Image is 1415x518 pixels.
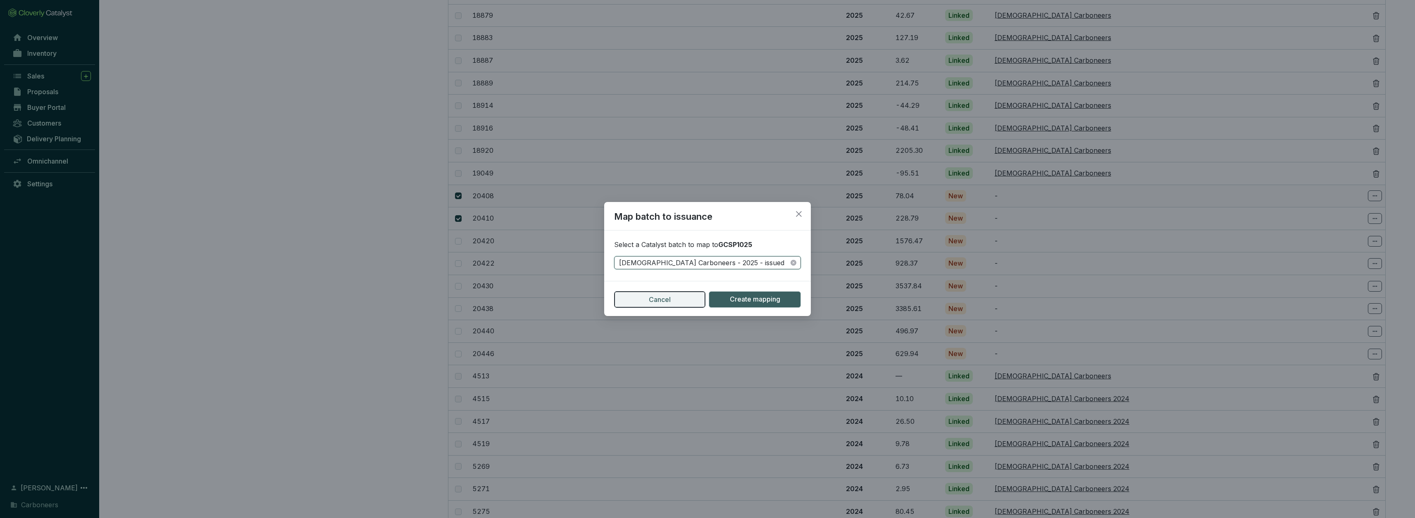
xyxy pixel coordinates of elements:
[718,240,752,249] b: GCSP1025
[792,210,805,218] span: Close
[614,240,801,249] p: Select a Catalyst batch to map to
[709,291,801,308] button: Create mapping
[791,260,796,266] span: close-circle
[604,210,811,230] h2: Map batch to issuance
[614,291,705,308] button: Cancel
[792,207,805,221] button: Close
[619,257,796,269] span: Ghanaian Carboneers - 2025 - issued
[730,295,780,304] span: Create mapping
[649,295,671,304] span: Cancel
[795,210,803,218] span: close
